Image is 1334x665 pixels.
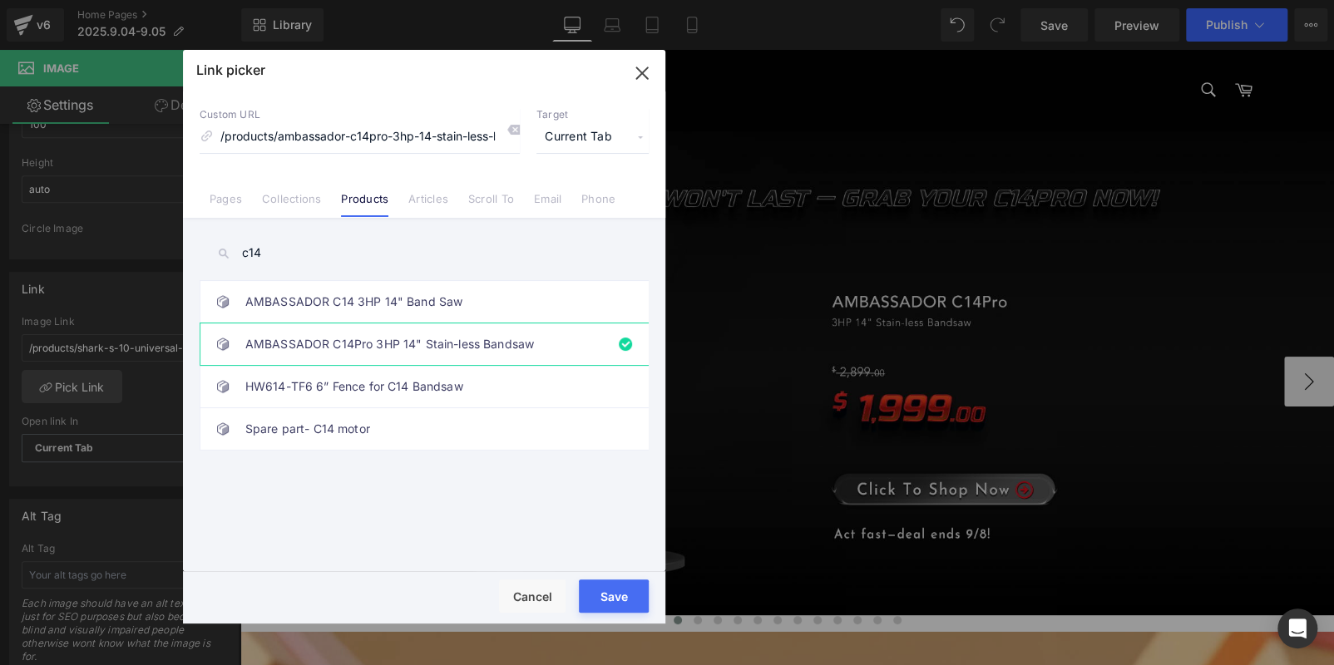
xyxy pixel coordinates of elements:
[210,192,242,217] a: Pages
[536,121,649,153] span: Current Tab
[341,192,388,217] a: Products
[196,62,265,78] p: Link picker
[408,192,448,217] a: Articles
[468,192,514,217] a: Scroll To
[245,281,611,323] a: AMBASSADOR C14 3HP 14" Band Saw
[200,108,520,121] p: Custom URL
[245,323,611,365] a: AMBASSADOR C14Pro 3HP 14" Stain-less Bandsaw
[499,579,566,613] button: Cancel
[245,366,611,407] a: HW614-TF6 6” Fence for C14 Bandsaw
[200,121,520,153] input: https://gempages.net
[73,17,240,65] img: Harvey Woodworking
[579,579,649,613] button: Save
[245,408,611,450] a: Spare part- C14 motor
[536,108,649,121] p: Target
[534,192,561,217] a: Email
[262,192,321,217] a: Collections
[200,234,649,272] input: search ...
[1277,608,1317,648] div: Open Intercom Messenger
[581,192,615,217] a: Phone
